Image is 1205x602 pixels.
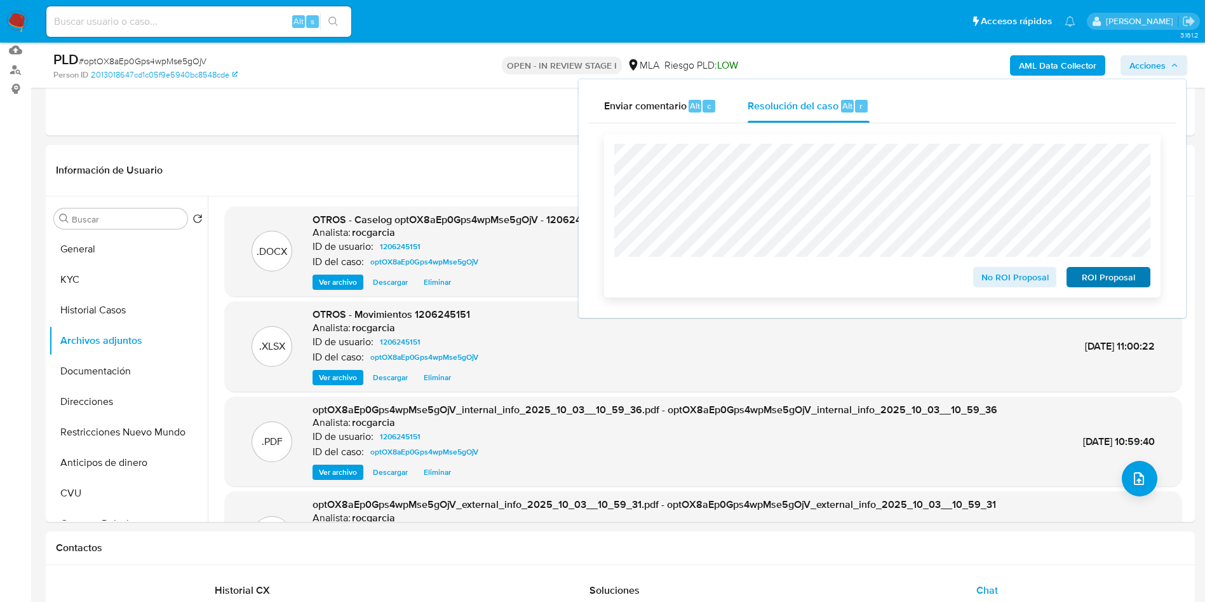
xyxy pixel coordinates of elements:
[375,239,426,254] a: 1206245151
[53,49,79,69] b: PLD
[313,336,374,348] p: ID de usuario:
[748,98,838,113] span: Resolución del caso
[46,13,351,30] input: Buscar usuario o caso...
[49,234,208,264] button: General
[373,371,408,384] span: Descargar
[53,69,88,81] b: Person ID
[1122,461,1157,496] button: upload-file
[49,478,208,509] button: CVU
[313,430,374,443] p: ID de usuario:
[707,100,711,112] span: c
[293,15,304,27] span: Alt
[313,322,351,334] p: Analista:
[313,370,363,385] button: Ver archivo
[313,416,351,429] p: Analista:
[1010,55,1105,76] button: AML Data Collector
[56,542,1185,554] h1: Contactos
[320,13,346,31] button: search-icon
[664,58,738,72] span: Riesgo PLD:
[1075,268,1141,286] span: ROI Proposal
[1121,55,1187,76] button: Acciones
[982,268,1048,286] span: No ROI Proposal
[313,402,997,417] span: optOX8aEp0Gps4wpMse5gOjV_internal_info_2025_10_03__10_59_36.pdf - optOX8aEp0Gps4wpMse5gOjV_intern...
[319,371,357,384] span: Ver archivo
[717,58,738,72] span: LOW
[842,100,852,112] span: Alt
[313,275,363,290] button: Ver archivo
[313,351,364,364] p: ID del caso:
[313,256,364,268] p: ID del caso:
[1067,267,1150,287] button: ROI Proposal
[976,583,998,598] span: Chat
[313,226,351,239] p: Analista:
[262,435,283,449] p: .PDF
[1180,30,1199,40] span: 3.161.2
[1085,339,1155,353] span: [DATE] 11:00:22
[313,497,996,512] span: optOX8aEp0Gps4wpMse5gOjV_external_info_2025_10_03__10_59_31.pdf - optOX8aEp0Gps4wpMse5gOjV_extern...
[981,15,1052,28] span: Accesos rápidos
[259,339,285,353] p: .XLSX
[352,322,395,334] h6: rocgarcia
[56,164,163,177] h1: Información de Usuario
[589,583,640,598] span: Soluciones
[370,254,478,270] span: optOX8aEp0Gps4wpMse5gOjV
[417,370,457,385] button: Eliminar
[502,57,622,74] p: OPEN - IN REVIEW STAGE I
[1129,55,1166,76] span: Acciones
[49,509,208,539] button: Cruces y Relaciones
[604,98,687,113] span: Enviar comentario
[192,214,203,228] button: Volver al orden por defecto
[59,214,69,224] button: Buscar
[49,295,208,325] button: Historial Casos
[49,325,208,356] button: Archivos adjuntos
[424,371,451,384] span: Eliminar
[49,387,208,417] button: Direcciones
[1083,434,1155,449] span: [DATE] 10:59:40
[1065,16,1075,27] a: Notificaciones
[1019,55,1096,76] b: AML Data Collector
[375,334,426,350] a: 1206245151
[79,55,206,67] span: # optOX8aEp0Gps4wpMse5gOjV
[973,267,1057,287] button: No ROI Proposal
[215,583,270,598] span: Historial CX
[370,350,478,365] span: optOX8aEp0Gps4wpMse5gOjV
[627,58,659,72] div: MLA
[367,465,414,480] button: Descargar
[313,512,351,524] p: Analista:
[352,512,395,524] h6: rocgarcia
[319,276,357,289] span: Ver archivo
[49,448,208,478] button: Anticipos de dinero
[367,275,414,290] button: Descargar
[365,350,483,365] a: optOX8aEp0Gps4wpMse5gOjV
[313,465,363,480] button: Ver archivo
[49,417,208,448] button: Restricciones Nuevo Mundo
[72,214,182,225] input: Buscar
[424,276,451,289] span: Eliminar
[424,466,451,479] span: Eliminar
[352,226,395,239] h6: rocgarcia
[49,264,208,295] button: KYC
[367,370,414,385] button: Descargar
[370,444,478,460] span: optOX8aEp0Gps4wpMse5gOjV
[690,100,700,112] span: Alt
[365,444,483,460] a: optOX8aEp0Gps4wpMse5gOjV
[319,466,357,479] span: Ver archivo
[91,69,238,81] a: 2013018647cd1c05f9e5940bc8548cde
[373,276,408,289] span: Descargar
[313,240,374,253] p: ID de usuario:
[313,446,364,458] p: ID del caso:
[1182,15,1195,28] a: Salir
[380,239,421,254] span: 1206245151
[380,334,421,350] span: 1206245151
[313,307,470,322] span: OTROS - Movimientos 1206245151
[49,356,208,387] button: Documentación
[380,429,421,444] span: 1206245151
[375,429,426,444] a: 1206245151
[417,275,457,290] button: Eliminar
[352,416,395,429] h6: rocgarcia
[859,100,863,112] span: r
[1106,15,1178,27] p: rocio.garcia@mercadolibre.com
[311,15,314,27] span: s
[313,212,602,227] span: OTROS - Caselog optOX8aEp0Gps4wpMse5gOjV - 1206245151
[365,254,483,270] a: optOX8aEp0Gps4wpMse5gOjV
